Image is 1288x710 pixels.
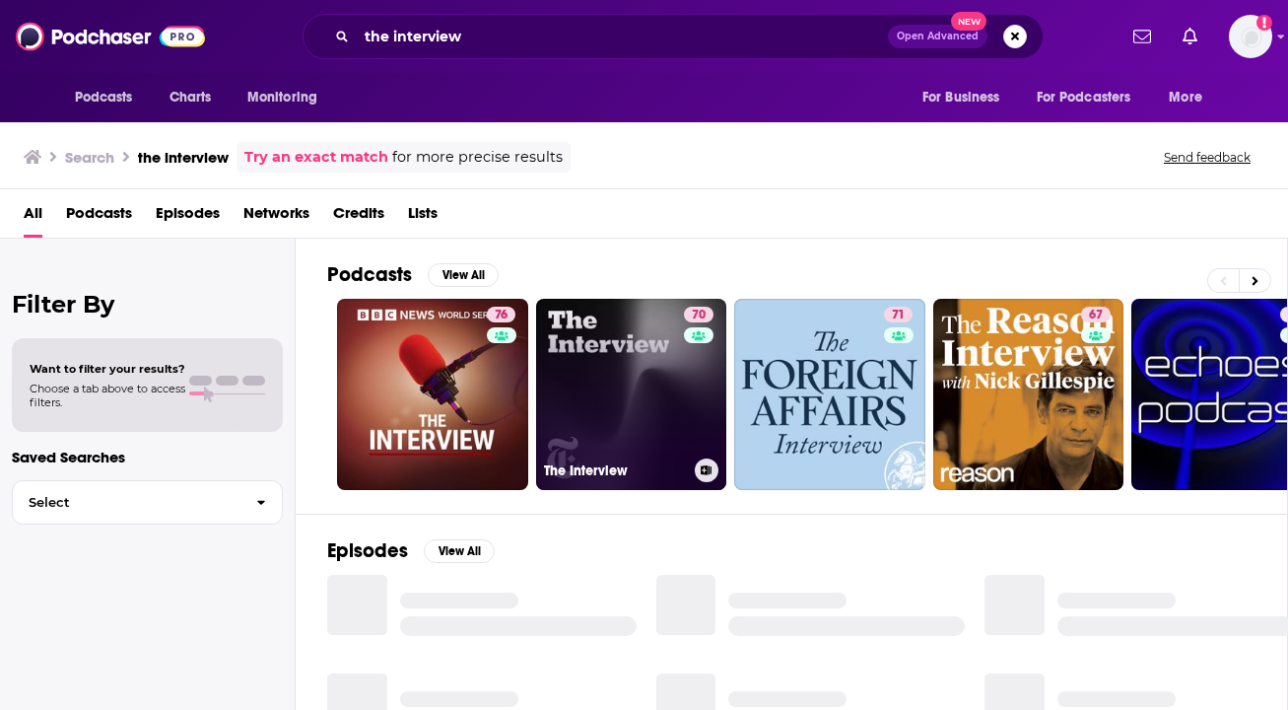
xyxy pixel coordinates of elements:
[156,197,220,238] a: Episodes
[392,146,563,169] span: for more precise results
[1256,15,1272,31] svg: Add a profile image
[337,299,528,490] a: 76
[1024,79,1160,116] button: open menu
[12,290,283,319] h2: Filter By
[327,538,495,563] a: EpisodesView All
[1158,149,1256,166] button: Send feedback
[327,538,408,563] h2: Episodes
[884,307,913,322] a: 71
[734,299,925,490] a: 71
[75,84,133,111] span: Podcasts
[16,18,205,55] img: Podchaser - Follow, Share and Rate Podcasts
[544,462,687,479] h3: The Interview
[888,25,987,48] button: Open AdvancedNew
[951,12,986,31] span: New
[327,262,499,287] a: PodcastsView All
[1037,84,1131,111] span: For Podcasters
[495,306,508,325] span: 76
[244,146,388,169] a: Try an exact match
[169,84,212,111] span: Charts
[487,307,515,322] a: 76
[684,307,713,322] a: 70
[333,197,384,238] a: Credits
[408,197,438,238] a: Lists
[30,362,185,376] span: Want to filter your results?
[12,480,283,525] button: Select
[61,79,159,116] button: open menu
[692,306,706,325] span: 70
[897,32,979,41] span: Open Advanced
[933,299,1124,490] a: 67
[247,84,317,111] span: Monitoring
[243,197,309,238] a: Networks
[1081,307,1111,322] a: 67
[1175,20,1205,53] a: Show notifications dropdown
[909,79,1025,116] button: open menu
[138,148,229,167] h3: the interview
[892,306,905,325] span: 71
[357,21,888,52] input: Search podcasts, credits, & more...
[1155,79,1227,116] button: open menu
[1229,15,1272,58] button: Show profile menu
[24,197,42,238] a: All
[1125,20,1159,53] a: Show notifications dropdown
[12,448,283,466] p: Saved Searches
[1089,306,1103,325] span: 67
[234,79,343,116] button: open menu
[303,14,1044,59] div: Search podcasts, credits, & more...
[428,263,499,287] button: View All
[1229,15,1272,58] span: Logged in as esmith_bg
[536,299,727,490] a: 70The Interview
[30,382,185,409] span: Choose a tab above to access filters.
[1229,15,1272,58] img: User Profile
[922,84,1000,111] span: For Business
[327,262,412,287] h2: Podcasts
[66,197,132,238] a: Podcasts
[424,539,495,563] button: View All
[1169,84,1202,111] span: More
[13,496,240,509] span: Select
[65,148,114,167] h3: Search
[157,79,224,116] a: Charts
